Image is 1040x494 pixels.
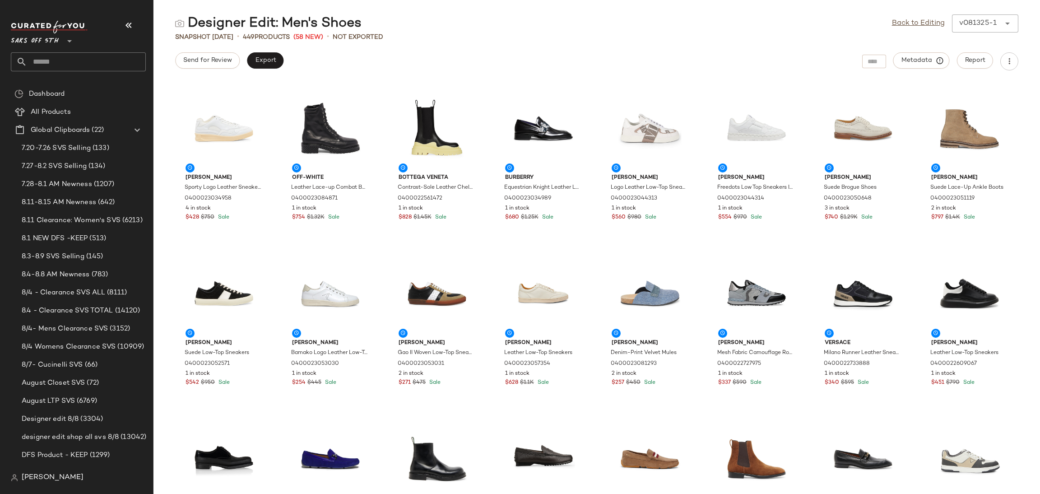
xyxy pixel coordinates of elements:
[14,89,23,98] img: svg%3e
[291,349,368,357] span: Bamako Logo Leather Low-Top Sneakers
[612,379,624,387] span: $257
[717,349,794,357] span: Mesh Fabric Camouflage Rockrunner Sneakers
[824,184,877,192] span: Suede Brogue Shoes
[817,86,909,170] img: 0400023050648_MILK
[285,252,376,336] img: 0400023053030_SLIGHTWHITE
[121,215,143,226] span: (6213)
[186,370,210,378] span: 1 in stock
[292,339,369,347] span: [PERSON_NAME]
[175,19,184,28] img: svg%3e
[217,380,230,386] span: Sale
[307,379,321,387] span: $445
[504,349,572,357] span: Leather Low-Top Sneakers
[498,252,589,336] img: 0400023057354_WHITE
[333,33,383,42] span: Not Exported
[90,125,104,135] span: (22)
[604,86,696,170] img: 0400023044313
[901,56,942,65] span: Metadata
[22,161,87,172] span: 7.27-8.2 SVS Selling
[718,214,732,222] span: $554
[237,32,239,42] span: •
[398,360,444,368] span: 0400023053031
[399,370,423,378] span: 2 in stock
[186,339,262,347] span: [PERSON_NAME]
[201,214,214,222] span: $750
[11,31,59,47] span: Saks OFF 5TH
[824,195,872,203] span: 0400023050648
[216,214,229,220] span: Sale
[398,349,474,357] span: Gao II Woven Low-Top Sneakers
[88,450,110,461] span: (1299)
[930,195,975,203] span: 0400023051119
[119,432,146,443] span: (13042)
[931,174,1008,182] span: [PERSON_NAME]
[413,379,426,387] span: $475
[178,86,269,170] img: 0400023034958
[642,380,655,386] span: Sale
[247,52,283,69] button: Export
[186,214,199,222] span: $428
[307,214,325,222] span: $1.32K
[293,33,323,42] span: (58 New)
[22,414,79,424] span: Designer edit 8/8
[88,233,106,244] span: (513)
[399,339,475,347] span: [PERSON_NAME]
[961,380,975,386] span: Sale
[924,86,1015,170] img: 0400023051119_LIGHTBROWN
[924,252,1015,336] img: 0400022609067
[75,396,97,406] span: (6769)
[626,379,641,387] span: $450
[185,360,230,368] span: 0400023052571
[31,107,71,117] span: All Products
[536,380,549,386] span: Sale
[718,379,731,387] span: $337
[185,184,261,192] span: Sporty Logo Leather Sneakers
[113,306,140,316] span: (14120)
[175,33,233,42] span: Snapshot [DATE]
[717,195,764,203] span: 0400023044314
[175,52,240,69] button: Send for Review
[504,360,550,368] span: 0400023057354
[186,205,211,213] span: 4 in stock
[733,379,747,387] span: $590
[627,214,641,222] span: $980
[892,18,945,29] a: Back to Editing
[505,339,582,347] span: [PERSON_NAME]
[930,349,998,357] span: Leather Low-Top Sneakers
[326,214,339,220] span: Sale
[540,214,553,220] span: Sale
[92,468,115,479] span: (9626)
[175,14,362,33] div: Designer Edit: Men's Shoes
[748,380,761,386] span: Sale
[931,370,956,378] span: 1 in stock
[22,450,88,461] span: DFS Product - KEEP
[734,214,747,222] span: $970
[612,339,688,347] span: [PERSON_NAME]
[505,174,582,182] span: Burberry
[643,214,656,220] span: Sale
[612,174,688,182] span: [PERSON_NAME]
[612,370,636,378] span: 2 in stock
[611,349,677,357] span: Denim-Print Velvet Mules
[90,270,108,280] span: (783)
[505,205,529,213] span: 1 in stock
[717,360,761,368] span: 0400022727975
[108,324,130,334] span: (3152)
[413,214,432,222] span: $1.45K
[399,379,411,387] span: $271
[718,370,743,378] span: 1 in stock
[931,339,1008,347] span: [PERSON_NAME]
[504,184,581,192] span: Equestrian Knight Leather Loafers
[22,143,91,154] span: 7.20-7.26 SVS Selling
[399,214,412,222] span: $828
[391,252,483,336] img: 0400023053031_NOIRBIANCO
[859,214,873,220] span: Sale
[505,214,519,222] span: $680
[505,370,529,378] span: 1 in stock
[399,205,423,213] span: 1 in stock
[22,472,84,483] span: [PERSON_NAME]
[22,252,84,262] span: 8.3-8.9 SVS Selling
[292,214,305,222] span: $754
[749,214,762,220] span: Sale
[91,143,109,154] span: (133)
